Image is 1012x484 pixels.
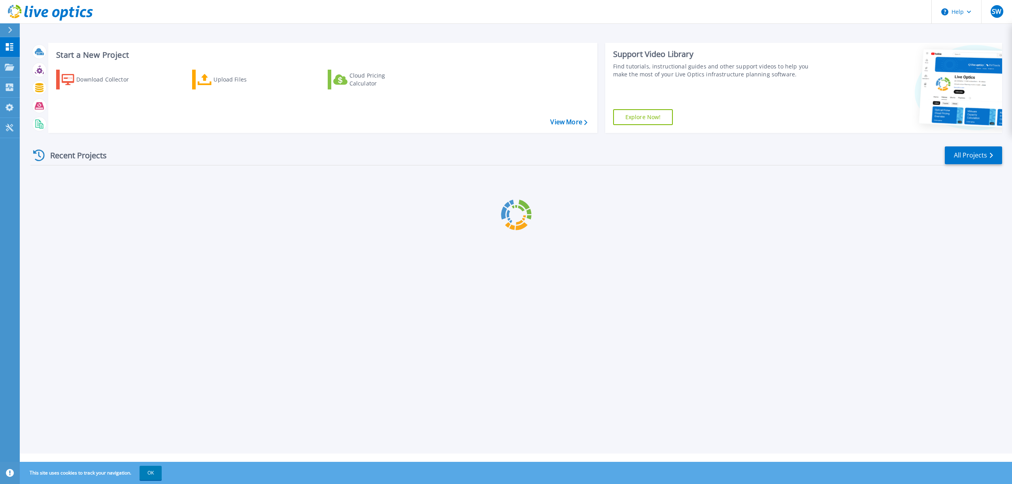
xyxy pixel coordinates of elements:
[349,72,413,87] div: Cloud Pricing Calculator
[550,118,587,126] a: View More
[140,466,162,480] button: OK
[328,70,416,89] a: Cloud Pricing Calculator
[56,70,144,89] a: Download Collector
[213,72,277,87] div: Upload Files
[22,466,162,480] span: This site uses cookies to track your navigation.
[76,72,140,87] div: Download Collector
[192,70,280,89] a: Upload Files
[945,146,1002,164] a: All Projects
[613,63,818,78] div: Find tutorials, instructional guides and other support videos to help you make the most of your L...
[56,51,587,59] h3: Start a New Project
[613,49,818,59] div: Support Video Library
[613,109,673,125] a: Explore Now!
[30,146,117,165] div: Recent Projects
[992,8,1001,15] span: SW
